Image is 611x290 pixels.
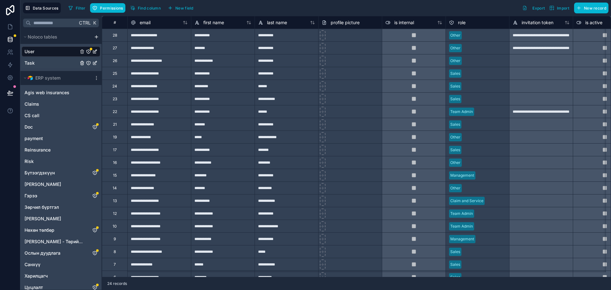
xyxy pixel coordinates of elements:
div: 21 [113,122,117,127]
button: Find column [128,3,163,13]
div: Other [450,32,460,38]
span: Find column [138,6,161,11]
a: Permissions [90,3,128,13]
div: 23 [113,96,117,102]
div: 13 [113,198,117,203]
div: 19 [113,135,117,140]
span: Data Sources [33,6,59,11]
div: 24 [112,84,117,89]
span: Permissions [100,6,123,11]
div: # [107,20,123,25]
span: invitation token [522,19,553,26]
span: Filter [76,6,86,11]
span: New record [584,6,606,11]
a: New record [572,3,608,13]
span: email [140,19,151,26]
div: 6 [114,275,116,280]
span: 24 records [107,281,127,286]
button: Data Sources [23,3,61,13]
div: 25 [113,71,117,76]
div: 14 [113,186,117,191]
button: Permissions [90,3,125,13]
span: is active [585,19,602,26]
span: K [92,21,97,25]
div: Management [450,173,474,178]
button: Import [547,3,572,13]
div: Sales [450,147,460,153]
span: Import [557,6,569,11]
div: Other [450,134,460,140]
div: Sales [450,262,460,267]
div: Sales [450,96,460,102]
div: Sales [450,83,460,89]
div: 17 [113,147,117,152]
button: Export [520,3,547,13]
div: 10 [113,224,117,229]
div: Claim and Service [450,198,483,204]
div: 8 [114,249,116,254]
div: Other [450,185,460,191]
span: last name [267,19,287,26]
button: New record [574,3,608,13]
div: Sales [450,122,460,127]
div: Team Admin [450,211,473,216]
div: 15 [113,173,117,178]
div: 22 [113,109,117,114]
span: Ctrl [78,19,91,27]
div: Other [450,45,460,51]
div: Other [450,160,460,166]
div: 28 [113,33,117,38]
div: Sales [450,71,460,76]
div: 26 [113,58,117,63]
span: first name [203,19,224,26]
span: Export [532,6,545,11]
button: New field [165,3,196,13]
span: role [458,19,466,26]
div: 7 [114,262,116,267]
span: profile picture [331,19,360,26]
span: is internal [394,19,414,26]
div: Team Admin [450,223,473,229]
div: 12 [113,211,117,216]
div: 9 [114,237,116,242]
span: New field [175,6,193,11]
div: Sales [450,274,460,280]
div: Management [450,236,474,242]
div: 27 [113,46,117,51]
div: 16 [113,160,117,165]
div: Sales [450,249,460,255]
div: Team Admin [450,109,473,115]
div: Other [450,58,460,64]
button: Filter [66,3,88,13]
